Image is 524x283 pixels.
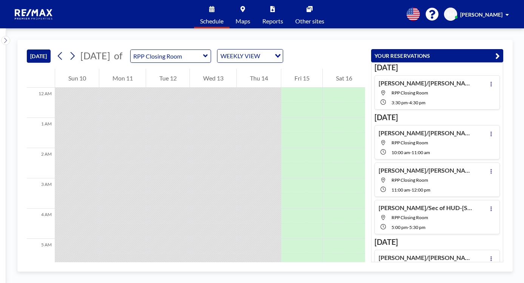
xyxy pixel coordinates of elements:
span: - [408,224,409,230]
span: RPP Closing Room [391,177,428,183]
span: WEEKLY VIEW [219,51,262,61]
h4: [PERSON_NAME]/[PERSON_NAME] Trust-[STREET_ADDRESS][PERSON_NAME] -[PERSON_NAME] [379,254,473,261]
span: RPP Closing Room [391,215,428,220]
span: Reports [262,18,283,24]
div: 5 AM [27,239,55,269]
span: Other sites [295,18,324,24]
h4: [PERSON_NAME]/[PERSON_NAME]-[STREET_ADDRESS][PERSON_NAME][PERSON_NAME] [379,79,473,87]
div: Sat 16 [323,69,365,88]
div: Tue 12 [146,69,190,88]
span: of [114,50,122,62]
div: 3 AM [27,178,55,209]
input: Search for option [262,51,270,61]
button: [DATE] [27,49,51,63]
span: RPP Closing Room [391,140,428,145]
h3: [DATE] [375,237,500,247]
span: 11:00 AM [411,150,430,155]
span: RPP Closing Room [391,90,428,96]
span: 5:30 PM [409,224,425,230]
span: 3:30 PM [391,100,408,105]
input: RPP Closing Room [131,50,203,62]
span: - [410,150,411,155]
span: - [408,100,409,105]
span: 12:00 PM [411,187,430,193]
span: 4:30 PM [409,100,425,105]
div: 4 AM [27,209,55,239]
img: organization-logo [12,7,56,22]
div: 12 AM [27,88,55,118]
span: Schedule [200,18,223,24]
h3: [DATE] [375,113,500,122]
span: 5:00 PM [391,224,408,230]
span: 10:00 AM [391,150,410,155]
span: 11:00 AM [391,187,410,193]
h4: [PERSON_NAME]/Sec of HUD-[STREET_ADDRESS] Isom [379,204,473,212]
div: Search for option [217,49,283,62]
div: 2 AM [27,148,55,178]
div: Wed 13 [190,69,236,88]
button: YOUR RESERVATIONS [371,49,503,62]
span: [PERSON_NAME] [460,11,502,18]
div: Thu 14 [237,69,281,88]
h4: [PERSON_NAME]/[PERSON_NAME]-[STREET_ADDRESS][PERSON_NAME] [379,129,473,137]
span: - [410,187,411,193]
span: SH [447,11,454,18]
h3: [DATE] [375,63,500,72]
div: Sun 10 [55,69,99,88]
h4: [PERSON_NAME]/[PERSON_NAME]-[STREET_ADDRESS] Brooks [379,167,473,174]
div: 1 AM [27,118,55,148]
span: [DATE] [80,50,110,61]
span: Maps [236,18,250,24]
div: Mon 11 [99,69,146,88]
div: Fri 15 [281,69,322,88]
